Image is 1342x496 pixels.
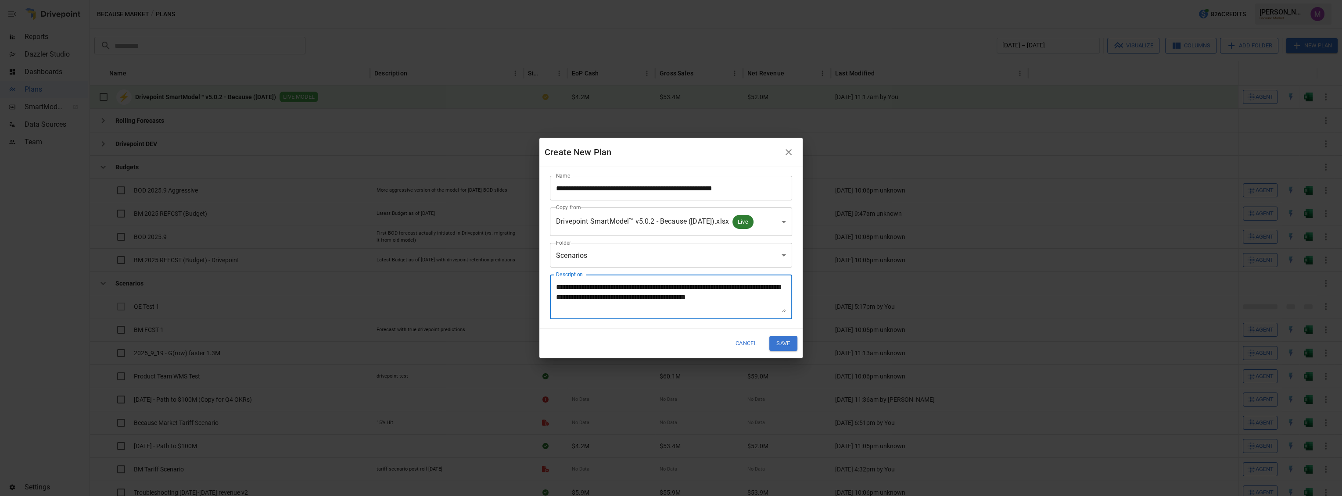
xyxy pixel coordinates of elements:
button: Save [769,336,797,350]
button: Cancel [730,336,763,350]
span: Drivepoint SmartModel™ v5.0.2 - Because ([DATE]).xlsx [556,217,729,225]
label: Name [556,172,570,179]
span: Live [732,217,754,227]
div: Create New Plan [545,145,780,159]
label: Description [556,271,583,278]
div: Scenarios [550,243,792,268]
label: Folder [556,239,571,246]
label: Copy from [556,203,581,211]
